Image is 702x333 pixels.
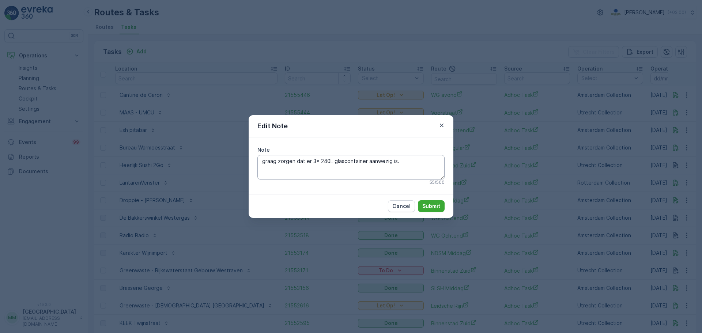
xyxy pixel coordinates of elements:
label: Note [257,147,270,153]
p: 55 / 500 [430,179,445,185]
p: Edit Note [257,121,288,131]
p: Cancel [392,203,411,210]
button: Submit [418,200,445,212]
p: Submit [422,203,440,210]
textarea: graag zorgen dat er 3x 240L glascontainer aanwezig is. [257,155,445,179]
button: Cancel [388,200,415,212]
